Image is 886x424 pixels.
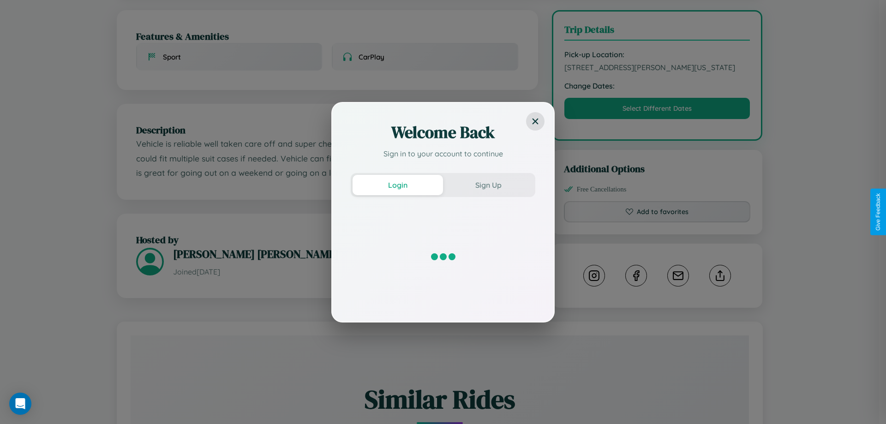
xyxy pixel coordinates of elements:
button: Login [353,175,443,195]
button: Sign Up [443,175,533,195]
p: Sign in to your account to continue [351,148,535,159]
h2: Welcome Back [351,121,535,143]
div: Open Intercom Messenger [9,393,31,415]
div: Give Feedback [875,193,881,231]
